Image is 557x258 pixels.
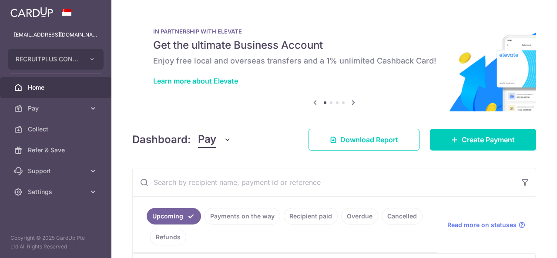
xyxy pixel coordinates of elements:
span: RECRUITPLUS CONSULTING PTE. LTD. [16,55,80,64]
a: Overdue [341,208,378,224]
span: Refer & Save [28,146,85,154]
span: Support [28,167,85,175]
p: [EMAIL_ADDRESS][DOMAIN_NAME] [14,30,97,39]
button: Pay [198,131,232,148]
input: Search by recipient name, payment id or reference [133,168,515,196]
img: Renovation banner [132,14,536,111]
span: Download Report [340,134,398,145]
span: Pay [198,131,216,148]
a: Create Payment [430,129,536,151]
span: Settings [28,188,85,196]
p: IN PARTNERSHIP WITH ELEVATE [153,28,515,35]
h6: Enjoy free local and overseas transfers and a 1% unlimited Cashback Card! [153,56,515,66]
span: Read more on statuses [447,221,517,229]
span: Create Payment [462,134,515,145]
a: Learn more about Elevate [153,77,238,85]
a: Cancelled [382,208,423,224]
a: Read more on statuses [447,221,525,229]
a: Recipient paid [284,208,338,224]
button: RECRUITPLUS CONSULTING PTE. LTD. [8,49,104,70]
img: CardUp [10,7,53,17]
a: Download Report [309,129,419,151]
span: Pay [28,104,85,113]
a: Payments on the way [205,208,280,224]
span: Collect [28,125,85,134]
a: Refunds [150,229,186,245]
span: Home [28,83,85,92]
h4: Dashboard: [132,132,191,147]
a: Upcoming [147,208,201,224]
h5: Get the ultimate Business Account [153,38,515,52]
